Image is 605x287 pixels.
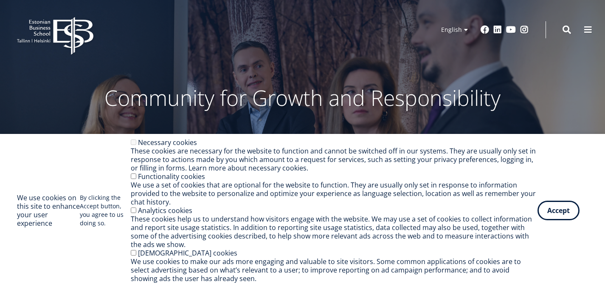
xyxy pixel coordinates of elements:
div: We use a set of cookies that are optional for the website to function. They are usually only set ... [131,181,537,206]
label: Analytics cookies [138,206,192,215]
p: Community for Growth and Responsibility [78,85,528,111]
a: Linkedin [493,26,502,34]
label: Functionality cookies [138,172,205,181]
label: [DEMOGRAPHIC_DATA] cookies [138,248,237,258]
label: Necessary cookies [138,138,197,147]
a: Facebook [481,26,489,34]
a: Instagram [520,26,529,34]
a: Youtube [506,26,516,34]
h2: We use cookies on this site to enhance your user experience [17,193,80,227]
p: By clicking the Accept button, you agree to us doing so. [80,193,131,227]
div: These cookies help us to understand how visitors engage with the website. We may use a set of coo... [131,215,537,249]
button: Accept [537,201,580,220]
div: We use cookies to make our ads more engaging and valuable to site visitors. Some common applicati... [131,257,537,283]
div: These cookies are necessary for the website to function and cannot be switched off in our systems... [131,147,537,172]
